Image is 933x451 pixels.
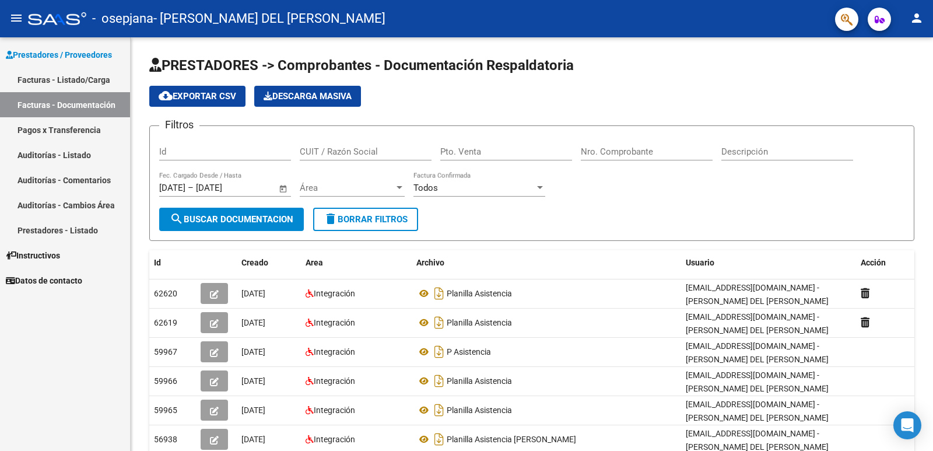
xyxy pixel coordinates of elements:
[149,86,245,107] button: Exportar CSV
[686,312,829,335] span: [EMAIL_ADDRESS][DOMAIN_NAME] - [PERSON_NAME] DEL [PERSON_NAME]
[241,347,265,356] span: [DATE]
[149,250,196,275] datatable-header-cell: Id
[241,435,265,444] span: [DATE]
[412,250,681,275] datatable-header-cell: Archivo
[314,435,355,444] span: Integración
[6,249,60,262] span: Instructivos
[241,376,265,386] span: [DATE]
[300,183,394,193] span: Área
[314,318,355,327] span: Integración
[686,258,714,267] span: Usuario
[314,376,355,386] span: Integración
[159,117,199,133] h3: Filtros
[432,430,447,449] i: Descargar documento
[416,258,444,267] span: Archivo
[413,183,438,193] span: Todos
[188,183,194,193] span: –
[447,347,491,356] span: P Asistencia
[159,89,173,103] mat-icon: cloud_download
[306,258,323,267] span: Area
[237,250,301,275] datatable-header-cell: Creado
[301,250,412,275] datatable-header-cell: Area
[154,376,177,386] span: 59966
[447,435,576,444] span: Planilla Asistencia [PERSON_NAME]
[159,183,185,193] input: Start date
[314,289,355,298] span: Integración
[686,370,829,393] span: [EMAIL_ADDRESS][DOMAIN_NAME] - [PERSON_NAME] DEL [PERSON_NAME]
[241,289,265,298] span: [DATE]
[432,284,447,303] i: Descargar documento
[254,86,361,107] app-download-masive: Descarga masiva de comprobantes (adjuntos)
[196,183,252,193] input: End date
[681,250,856,275] datatable-header-cell: Usuario
[686,400,829,422] span: [EMAIL_ADDRESS][DOMAIN_NAME] - [PERSON_NAME] DEL [PERSON_NAME]
[893,411,921,439] div: Open Intercom Messenger
[154,318,177,327] span: 62619
[856,250,914,275] datatable-header-cell: Acción
[432,313,447,332] i: Descargar documento
[154,435,177,444] span: 56938
[154,405,177,415] span: 59965
[861,258,886,267] span: Acción
[314,405,355,415] span: Integración
[170,214,293,225] span: Buscar Documentacion
[432,372,447,390] i: Descargar documento
[313,208,418,231] button: Borrar Filtros
[314,347,355,356] span: Integración
[432,342,447,361] i: Descargar documento
[6,274,82,287] span: Datos de contacto
[432,401,447,419] i: Descargar documento
[170,212,184,226] mat-icon: search
[447,289,512,298] span: Planilla Asistencia
[277,182,290,195] button: Open calendar
[154,258,161,267] span: Id
[324,212,338,226] mat-icon: delete
[153,6,385,32] span: - [PERSON_NAME] DEL [PERSON_NAME]
[241,318,265,327] span: [DATE]
[159,208,304,231] button: Buscar Documentacion
[447,376,512,386] span: Planilla Asistencia
[154,289,177,298] span: 62620
[149,57,574,74] span: PRESTADORES -> Comprobantes - Documentación Respaldatoria
[241,258,268,267] span: Creado
[9,11,23,25] mat-icon: menu
[154,347,177,356] span: 59967
[6,48,112,61] span: Prestadores / Proveedores
[92,6,153,32] span: - osepjana
[447,318,512,327] span: Planilla Asistencia
[324,214,408,225] span: Borrar Filtros
[241,405,265,415] span: [DATE]
[447,405,512,415] span: Planilla Asistencia
[159,91,236,102] span: Exportar CSV
[264,91,352,102] span: Descarga Masiva
[254,86,361,107] button: Descarga Masiva
[686,341,829,364] span: [EMAIL_ADDRESS][DOMAIN_NAME] - [PERSON_NAME] DEL [PERSON_NAME]
[910,11,924,25] mat-icon: person
[686,283,829,306] span: [EMAIL_ADDRESS][DOMAIN_NAME] - [PERSON_NAME] DEL [PERSON_NAME]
